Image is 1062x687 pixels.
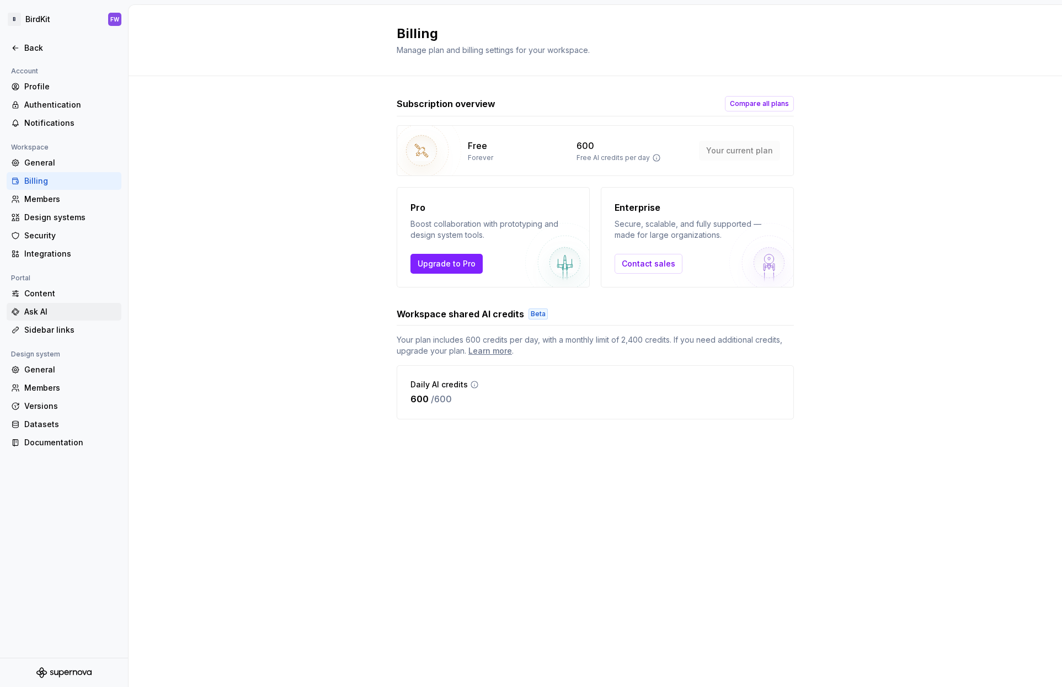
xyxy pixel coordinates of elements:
[397,25,781,42] h2: Billing
[577,139,594,152] p: 600
[7,114,121,132] a: Notifications
[397,334,794,356] span: Your plan includes 600 credits per day, with a monthly limit of 2,400 credits. If you need additi...
[7,303,121,321] a: Ask AI
[24,81,117,92] div: Profile
[615,254,682,274] a: Contact sales
[7,209,121,226] a: Design systems
[577,153,650,162] p: Free AI credits per day
[24,42,117,54] div: Back
[615,219,780,241] p: Secure, scalable, and fully supported — made for large organizations.
[7,190,121,208] a: Members
[730,99,789,108] span: Compare all plans
[622,258,675,269] span: Contact sales
[24,437,117,448] div: Documentation
[24,419,117,430] div: Datasets
[8,13,21,26] div: B
[615,201,780,214] p: Enterprise
[410,379,468,390] p: Daily AI credits
[24,212,117,223] div: Design systems
[24,194,117,205] div: Members
[24,324,117,335] div: Sidebar links
[7,348,65,361] div: Design system
[24,364,117,375] div: General
[529,308,548,319] div: Beta
[410,219,576,241] p: Boost collaboration with prototyping and design system tools.
[7,172,121,190] a: Billing
[397,97,495,110] h3: Subscription overview
[24,175,117,187] div: Billing
[7,141,53,154] div: Workspace
[468,139,487,152] p: Free
[36,667,92,678] svg: Supernova Logo
[24,157,117,168] div: General
[7,434,121,451] a: Documentation
[7,397,121,415] a: Versions
[7,65,42,78] div: Account
[7,39,121,57] a: Back
[7,271,35,285] div: Portal
[7,321,121,339] a: Sidebar links
[24,401,117,412] div: Versions
[25,14,50,25] div: BirdKit
[7,379,121,397] a: Members
[24,118,117,129] div: Notifications
[7,361,121,379] a: General
[24,99,117,110] div: Authentication
[24,306,117,317] div: Ask AI
[24,382,117,393] div: Members
[410,254,483,274] button: Upgrade to Pro
[418,258,476,269] span: Upgrade to Pro
[7,245,121,263] a: Integrations
[7,416,121,433] a: Datasets
[7,96,121,114] a: Authentication
[410,201,576,214] p: Pro
[7,78,121,95] a: Profile
[110,15,119,24] div: FW
[468,153,493,162] p: Forever
[7,154,121,172] a: General
[24,248,117,259] div: Integrations
[7,285,121,302] a: Content
[431,392,452,406] p: / 600
[468,345,512,356] a: Learn more
[24,288,117,299] div: Content
[2,7,126,31] button: BBirdKitFW
[410,392,429,406] p: 600
[24,230,117,241] div: Security
[397,45,590,55] span: Manage plan and billing settings for your workspace.
[725,96,794,111] button: Compare all plans
[7,227,121,244] a: Security
[397,307,524,321] h3: Workspace shared AI credits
